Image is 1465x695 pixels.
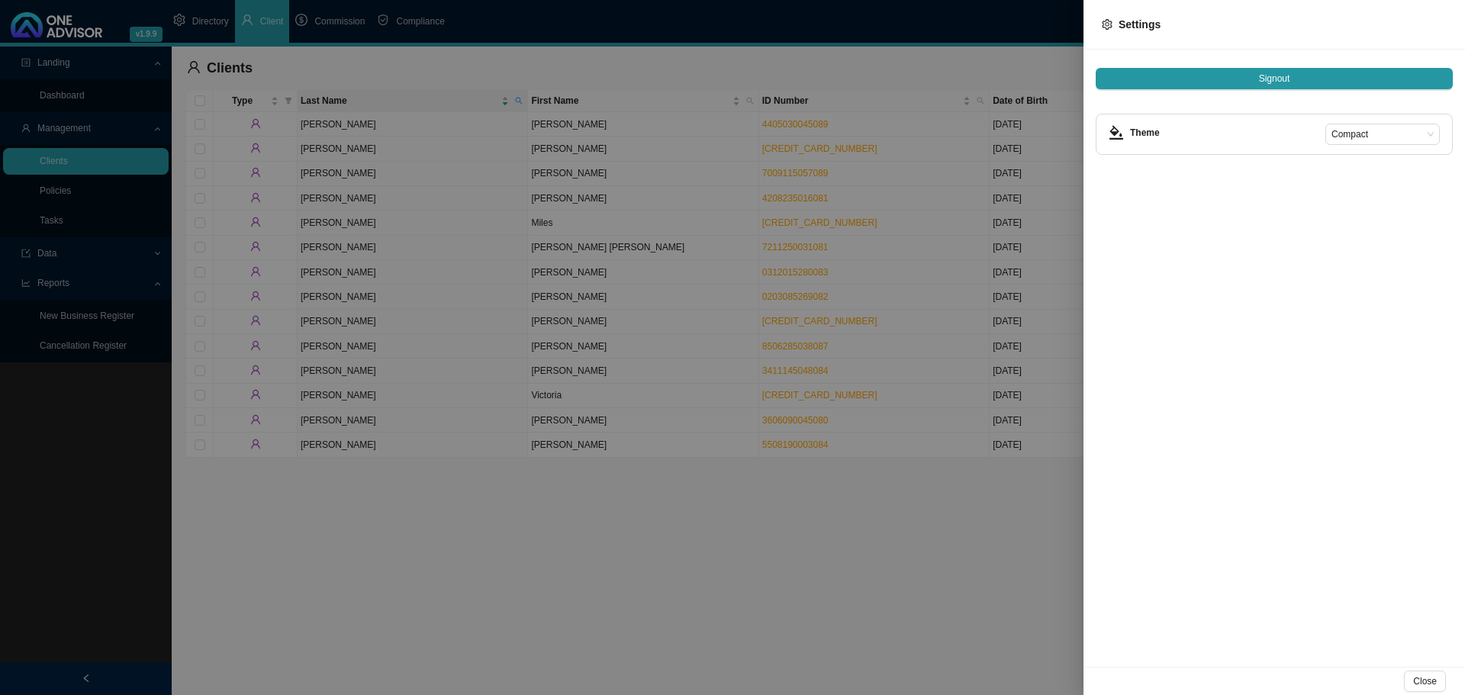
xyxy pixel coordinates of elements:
span: Settings [1119,18,1161,31]
span: setting [1102,19,1112,30]
span: Signout [1259,71,1290,86]
span: Close [1413,674,1437,689]
button: Signout [1096,68,1453,89]
span: bg-colors [1109,125,1124,140]
button: Close [1404,671,1446,692]
h4: Theme [1130,125,1325,140]
span: Compact [1331,124,1434,144]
